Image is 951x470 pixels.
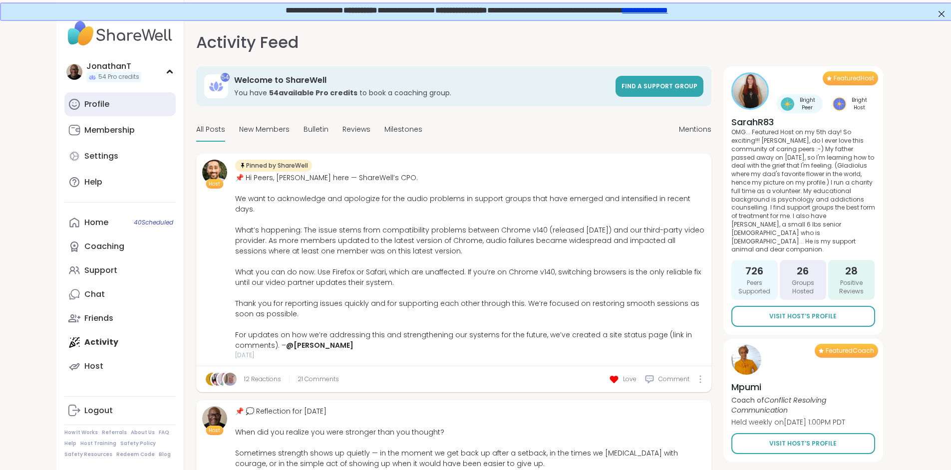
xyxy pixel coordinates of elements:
[196,124,225,135] span: All Posts
[64,282,176,306] a: Chat
[64,211,176,235] a: Home40Scheduled
[679,124,711,135] span: Mentions
[797,264,809,278] span: 26
[64,92,176,116] a: Profile
[221,73,230,82] div: 54
[622,82,697,90] span: Find a support group
[64,306,176,330] a: Friends
[196,30,299,54] h1: Activity Feed
[235,351,705,360] span: [DATE]
[64,451,112,458] a: Safety Resources
[286,340,353,350] a: @[PERSON_NAME]
[796,96,819,111] span: Bright Peer
[735,279,774,296] span: Peers Supported
[84,217,108,228] div: Home
[342,124,370,135] span: Reviews
[84,151,118,162] div: Settings
[826,347,874,355] span: Featured Coach
[235,160,312,172] div: Pinned by ShareWell
[731,128,875,254] p: OMG... Featured Host on my 5th day! So exciting!!! [PERSON_NAME], do I ever love this community o...
[209,373,215,386] span: c
[64,16,176,51] img: ShareWell Nav Logo
[832,279,871,296] span: Positive Reviews
[834,74,874,82] span: Featured Host
[84,405,113,416] div: Logout
[769,312,837,321] span: Visit Host’s Profile
[731,116,875,128] h4: SarahR83
[658,375,689,384] span: Comment
[731,417,875,427] p: Held weekly on [DATE] 1:00PM PDT
[616,76,703,97] a: Find a support group
[202,406,227,431] img: JonathanT
[159,429,169,436] a: FAQ
[159,451,171,458] a: Blog
[80,440,116,447] a: Host Training
[98,73,139,81] span: 54 Pro credits
[244,375,281,384] a: 12 Reactions
[64,440,76,447] a: Help
[84,177,102,188] div: Help
[66,64,82,80] img: JonathanT
[86,61,141,72] div: JonathanT
[781,97,794,111] img: Bright Peer
[64,258,176,282] a: Support
[102,429,127,436] a: Referrals
[64,144,176,168] a: Settings
[384,124,422,135] span: Milestones
[298,375,339,384] span: 21 Comments
[218,373,231,386] img: CeeJai
[731,395,875,415] p: Coach of
[116,451,155,458] a: Redeem Code
[64,118,176,142] a: Membership
[209,427,220,434] span: Host
[234,75,610,86] h3: Welcome to ShareWell
[745,264,763,278] span: 726
[731,395,826,415] i: Conflict Resolving Communication
[84,265,117,276] div: Support
[623,375,636,384] span: Love
[234,88,610,98] h3: You have to book a coaching group.
[64,235,176,258] a: Coaching
[733,74,767,108] img: SarahR83
[304,124,328,135] span: Bulletin
[84,313,113,324] div: Friends
[269,88,357,98] b: 54 available Pro credit s
[239,124,290,135] span: New Members
[64,399,176,423] a: Logout
[131,429,155,436] a: About Us
[235,173,705,351] div: 📌 Hi Peers, [PERSON_NAME] here — ShareWell’s CPO. We want to acknowledge and apologize for the au...
[84,125,135,136] div: Membership
[84,99,109,110] div: Profile
[224,373,237,386] img: Dave76
[134,219,173,227] span: 40 Scheduled
[784,279,822,296] span: Groups Hosted
[833,97,846,111] img: Bright Host
[202,160,227,185] img: brett
[64,170,176,194] a: Help
[84,361,103,372] div: Host
[845,264,858,278] span: 28
[769,439,837,448] span: Visit Host’s Profile
[64,429,98,436] a: How It Works
[209,180,220,188] span: Host
[731,381,875,393] h4: Mpumi
[84,289,105,300] div: Chat
[731,306,875,327] a: Visit Host’s Profile
[212,373,225,386] img: Jasmine95
[731,345,761,375] img: Mpumi
[64,354,176,378] a: Host
[731,433,875,454] a: Visit Host’s Profile
[848,96,871,111] span: Bright Host
[120,440,156,447] a: Safety Policy
[84,241,124,252] div: Coaching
